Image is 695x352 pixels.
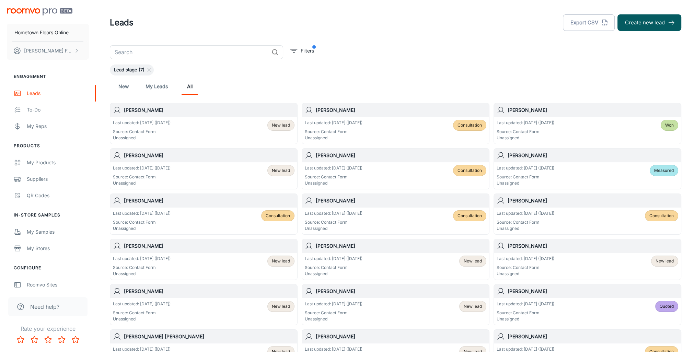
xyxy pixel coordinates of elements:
span: Consultation [266,213,290,219]
p: Last updated: [DATE] ([DATE]) [113,120,171,126]
p: Source: Contact Form [305,219,362,225]
div: My Reps [27,122,89,130]
p: Source: Contact Form [497,310,554,316]
span: Won [665,122,674,128]
input: Search [110,45,269,59]
span: Lead stage (7) [110,67,149,73]
a: [PERSON_NAME]Last updated: [DATE] ([DATE])Source: Contact FormUnassignedConsultation [302,193,489,235]
p: Unassigned [113,225,171,232]
p: Unassigned [113,271,171,277]
span: New lead [272,122,290,128]
span: New lead [656,258,674,264]
span: New lead [272,303,290,309]
p: Unassigned [497,135,554,141]
p: Unassigned [113,135,171,141]
span: Measured [654,167,674,174]
p: Unassigned [497,316,554,322]
p: Source: Contact Form [497,129,554,135]
div: To-do [27,106,89,114]
p: Unassigned [305,271,362,277]
a: [PERSON_NAME]Last updated: [DATE] ([DATE])Source: Contact FormUnassignedNew lead [110,148,298,189]
p: Last updated: [DATE] ([DATE]) [305,301,362,307]
p: Last updated: [DATE] ([DATE]) [305,210,362,216]
div: QR Codes [27,192,89,199]
h6: [PERSON_NAME] [316,152,486,159]
p: Source: Contact Form [113,129,171,135]
p: Last updated: [DATE] ([DATE]) [305,165,362,171]
span: Need help? [30,303,59,311]
p: Source: Contact Form [113,310,171,316]
p: Last updated: [DATE] ([DATE]) [497,210,554,216]
h6: [PERSON_NAME] [508,333,678,340]
span: Consultation [457,213,482,219]
img: Roomvo PRO Beta [7,8,72,15]
p: Unassigned [497,225,554,232]
button: filter [289,45,316,56]
p: Last updated: [DATE] ([DATE]) [305,120,362,126]
p: Source: Contact Form [305,129,362,135]
a: [PERSON_NAME]Last updated: [DATE] ([DATE])Source: Contact FormUnassignedNew lead [494,239,681,280]
button: Hometown Floors Online [7,24,89,42]
p: Unassigned [305,316,362,322]
div: Roomvo Sites [27,281,89,289]
h6: [PERSON_NAME] [PERSON_NAME] [124,333,294,340]
p: Last updated: [DATE] ([DATE]) [497,120,554,126]
span: New lead [272,258,290,264]
button: Create new lead [617,14,681,31]
p: Last updated: [DATE] ([DATE]) [497,256,554,262]
a: [PERSON_NAME]Last updated: [DATE] ([DATE])Source: Contact FormUnassignedConsultation [302,148,489,189]
div: Lead stage (7) [110,64,154,75]
h6: [PERSON_NAME] [316,106,486,114]
button: Export CSV [563,14,615,31]
p: Last updated: [DATE] ([DATE]) [113,165,171,171]
button: [PERSON_NAME] Foulon [7,42,89,60]
div: Leads [27,90,89,97]
a: New [115,78,132,95]
p: Rate your experience [5,325,90,333]
h6: [PERSON_NAME] [316,197,486,204]
h1: Leads [110,16,134,29]
span: New lead [464,303,482,309]
div: My Samples [27,228,89,236]
button: Rate 5 star [69,333,82,347]
a: [PERSON_NAME]Last updated: [DATE] ([DATE])Source: Contact FormUnassignedWon [494,103,681,144]
a: [PERSON_NAME]Last updated: [DATE] ([DATE])Source: Contact FormUnassignedConsultation [110,193,298,235]
h6: [PERSON_NAME] [508,152,678,159]
p: Filters [301,47,314,55]
p: Unassigned [305,180,362,186]
a: All [182,78,198,95]
p: Source: Contact Form [113,265,171,271]
p: Last updated: [DATE] ([DATE]) [497,301,554,307]
a: [PERSON_NAME]Last updated: [DATE] ([DATE])Source: Contact FormUnassignedNew lead [110,284,298,325]
a: [PERSON_NAME]Last updated: [DATE] ([DATE])Source: Contact FormUnassignedMeasured [494,148,681,189]
h6: [PERSON_NAME] [316,333,486,340]
a: [PERSON_NAME]Last updated: [DATE] ([DATE])Source: Contact FormUnassignedQuoted [494,284,681,325]
p: Last updated: [DATE] ([DATE]) [113,301,171,307]
div: My Products [27,159,89,166]
p: Last updated: [DATE] ([DATE]) [113,210,171,216]
span: Consultation [457,167,482,174]
h6: [PERSON_NAME] [508,106,678,114]
p: Source: Contact Form [305,174,362,180]
p: Source: Contact Form [497,219,554,225]
span: Consultation [457,122,482,128]
p: Source: Contact Form [497,174,554,180]
p: Source: Contact Form [305,265,362,271]
h6: [PERSON_NAME] [124,152,294,159]
p: Unassigned [305,135,362,141]
span: Consultation [649,213,674,219]
p: Source: Contact Form [113,174,171,180]
p: [PERSON_NAME] Foulon [24,47,72,55]
button: Rate 4 star [55,333,69,347]
p: Unassigned [113,180,171,186]
button: Rate 3 star [41,333,55,347]
a: [PERSON_NAME]Last updated: [DATE] ([DATE])Source: Contact FormUnassignedNew lead [110,103,298,144]
p: Unassigned [113,316,171,322]
h6: [PERSON_NAME] [508,288,678,295]
a: [PERSON_NAME]Last updated: [DATE] ([DATE])Source: Contact FormUnassignedNew lead [302,239,489,280]
span: New lead [464,258,482,264]
p: Source: Contact Form [497,265,554,271]
h6: [PERSON_NAME] [508,242,678,250]
button: Rate 2 star [27,333,41,347]
div: My Stores [27,245,89,252]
